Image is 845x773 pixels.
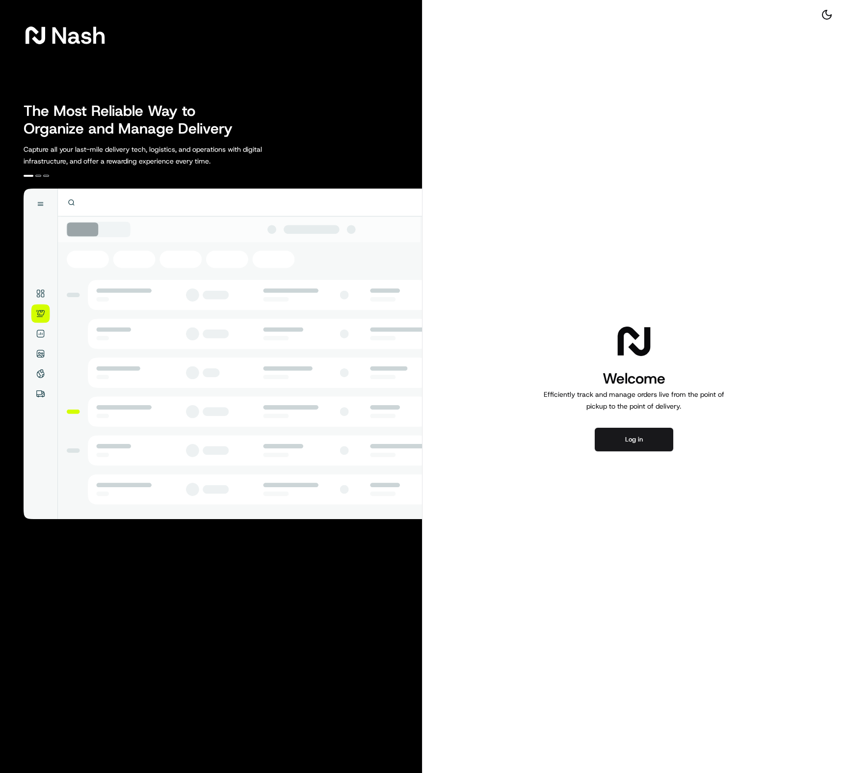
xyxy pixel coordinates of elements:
h2: The Most Reliable Way to Organize and Manage Delivery [24,102,243,138]
span: Nash [51,26,106,45]
img: illustration [24,189,422,519]
p: Efficiently track and manage orders live from the point of pickup to the point of delivery. [540,388,728,412]
button: Log in [595,428,673,451]
h1: Welcome [540,369,728,388]
p: Capture all your last-mile delivery tech, logistics, and operations with digital infrastructure, ... [24,143,306,167]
